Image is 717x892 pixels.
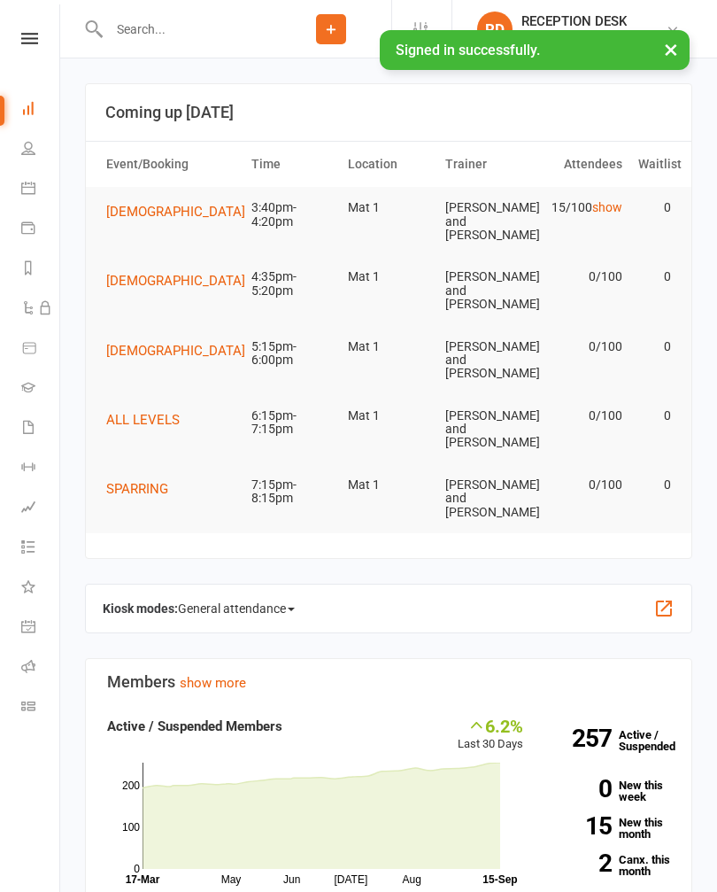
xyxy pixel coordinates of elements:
button: × [655,30,687,68]
td: 5:15pm-6:00pm [243,326,340,382]
th: Waitlist [630,142,679,187]
td: 0 [630,395,679,437]
a: Roll call kiosk mode [21,648,61,688]
a: 2Canx. this month [550,854,671,877]
h3: Members [107,673,670,691]
div: Trinity BJJ Pty Ltd [521,29,627,45]
button: [DEMOGRAPHIC_DATA] [106,201,258,222]
a: show more [180,675,246,691]
th: Trainer [437,142,534,187]
strong: 15 [550,814,612,838]
button: [DEMOGRAPHIC_DATA] [106,340,258,361]
a: Payments [21,210,61,250]
td: [PERSON_NAME] and [PERSON_NAME] [437,187,534,256]
span: [DEMOGRAPHIC_DATA] [106,204,245,220]
td: 0 [630,256,679,298]
span: Signed in successfully. [396,42,540,58]
th: Attendees [534,142,630,187]
td: 6:15pm-7:15pm [243,395,340,451]
span: General attendance [178,594,295,623]
strong: 0 [550,777,612,801]
span: SPARRING [106,481,168,497]
div: Last 30 Days [458,716,523,754]
td: 0/100 [534,256,630,298]
td: 0 [630,326,679,368]
th: Event/Booking [98,142,243,187]
th: Location [340,142,436,187]
td: 0 [630,187,679,229]
button: SPARRING [106,478,181,500]
td: [PERSON_NAME] and [PERSON_NAME] [437,395,534,464]
td: Mat 1 [340,256,436,298]
div: RD [477,12,513,47]
strong: Active / Suspended Members [107,718,282,734]
a: People [21,130,61,170]
a: Assessments [21,489,61,529]
td: 7:15pm-8:15pm [243,464,340,520]
td: 0/100 [534,326,630,368]
th: Time [243,142,340,187]
h3: Coming up [DATE] [105,104,672,121]
td: Mat 1 [340,326,436,368]
strong: Kiosk modes: [103,601,178,616]
a: Product Sales [21,330,61,369]
div: RECEPTION DESK [521,13,627,29]
a: show [592,200,622,214]
strong: 257 [550,726,612,750]
td: 0 [630,464,679,506]
td: [PERSON_NAME] and [PERSON_NAME] [437,326,534,395]
a: What's New [21,569,61,609]
a: 0New this week [550,780,671,803]
td: 4:35pm-5:20pm [243,256,340,312]
td: Mat 1 [340,464,436,506]
td: 0/100 [534,464,630,506]
td: Mat 1 [340,395,436,437]
span: [DEMOGRAPHIC_DATA] [106,273,245,289]
td: 3:40pm-4:20pm [243,187,340,243]
td: [PERSON_NAME] and [PERSON_NAME] [437,256,534,325]
td: Mat 1 [340,187,436,229]
strong: 2 [550,851,612,875]
input: Search... [104,17,271,42]
a: General attendance kiosk mode [21,609,61,648]
span: [DEMOGRAPHIC_DATA] [106,343,245,359]
a: Class kiosk mode [21,688,61,728]
td: 0/100 [534,395,630,437]
td: 15/100 [534,187,630,229]
a: 257Active / Suspended [541,716,684,765]
div: 6.2% [458,716,523,735]
button: [DEMOGRAPHIC_DATA] [106,270,258,291]
button: ALL LEVELS [106,409,192,430]
td: [PERSON_NAME] and [PERSON_NAME] [437,464,534,533]
a: 15New this month [550,817,671,840]
a: Calendar [21,170,61,210]
span: ALL LEVELS [106,412,180,428]
a: Reports [21,250,61,290]
a: Dashboard [21,90,61,130]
